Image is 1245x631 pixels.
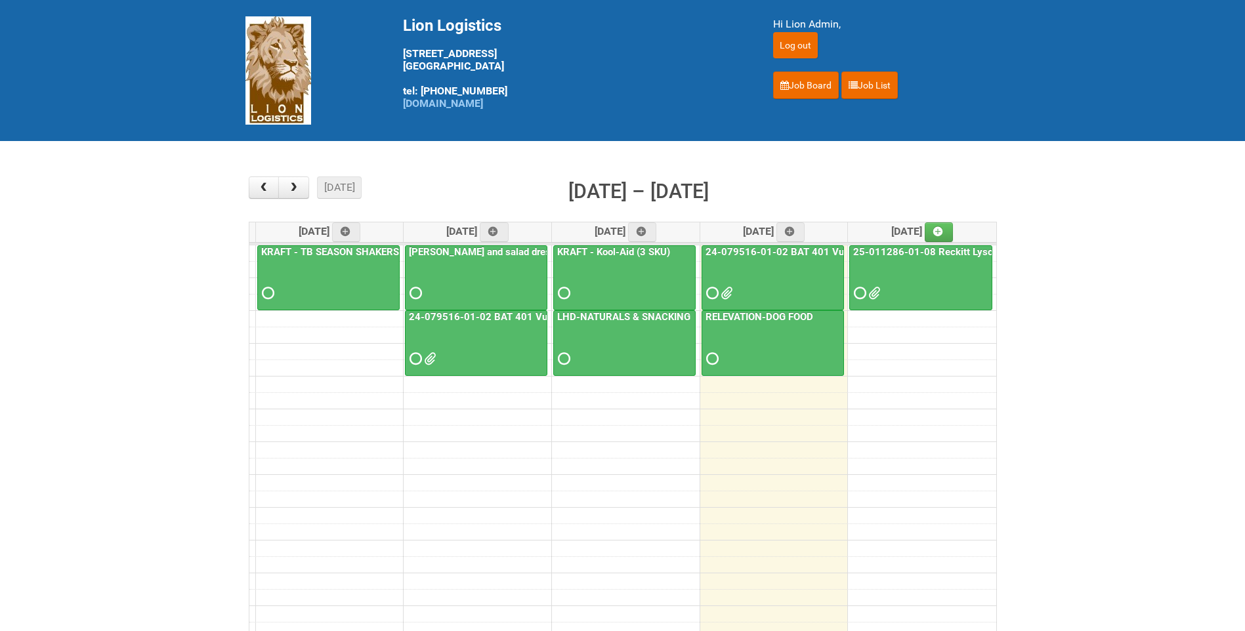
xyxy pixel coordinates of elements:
a: Add an event [332,222,361,242]
a: RELEVATION-DOG FOOD [703,311,816,323]
a: Lion Logistics [245,64,311,76]
a: 25-011286-01-08 Reckitt Lysol Laundry Scented - BLINDING (hold slot) [851,246,1174,258]
a: Job List [841,71,898,99]
a: KRAFT - TB SEASON SHAKERS [259,246,402,258]
a: KRAFT - Kool-Aid (3 SKU) [553,245,696,311]
a: Add an event [480,222,509,242]
span: [DATE] [743,225,805,237]
div: [STREET_ADDRESS] [GEOGRAPHIC_DATA] tel: [PHONE_NUMBER] [403,16,740,110]
span: GROUP 1000.jpg RAIBAT Vuse Pro Box RCT Study - Pregnancy Test Letter - 11JUL2025.pdf 24-079516-01... [424,354,433,363]
span: Requested [410,354,419,363]
span: [DATE] [446,225,509,237]
span: Requested [558,354,567,363]
a: [PERSON_NAME] and salad dressing [405,245,547,311]
span: Requested [410,289,419,298]
span: Requested [854,289,863,298]
a: Job Board [773,71,839,99]
span: Requested [706,354,715,363]
span: Lion Logistics [403,16,501,35]
a: 24-079516-01-02 BAT 401 Vuse Box RCT [405,310,547,376]
a: 24-079516-01-02 BAT 401 Vuse Box RCT [406,311,602,323]
span: [DATE] [299,225,361,237]
a: Add an event [925,222,954,242]
a: 24-079516-01-02 BAT 401 Vuse Box RCT [703,246,898,258]
div: Hi Lion Admin, [773,16,1000,32]
span: [DATE] [595,225,657,237]
a: LHD-NATURALS & SNACKING [553,310,696,376]
h2: [DATE] – [DATE] [568,176,709,207]
button: [DATE] [317,176,362,199]
input: Log out [773,32,818,58]
a: [DOMAIN_NAME] [403,97,483,110]
a: KRAFT - TB SEASON SHAKERS [257,245,400,311]
span: [DATE] [891,225,954,237]
span: 25-011286-01 - MOR - Blinding (GLS386).xlsm [868,289,877,298]
a: KRAFT - Kool-Aid (3 SKU) [555,246,673,258]
a: [PERSON_NAME] and salad dressing [406,246,572,258]
span: 24-079516-01-02 MOR3 9.25.xlsm RAIBAT Vuse Pro Box RCT Study - Pregnancy Test Letter - 11JUL2025.... [721,289,730,298]
a: RELEVATION-DOG FOOD [702,310,844,376]
a: 25-011286-01-08 Reckitt Lysol Laundry Scented - BLINDING (hold slot) [849,245,992,311]
span: Requested [558,289,567,298]
img: Lion Logistics [245,16,311,125]
span: Requested [706,289,715,298]
a: 24-079516-01-02 BAT 401 Vuse Box RCT [702,245,844,311]
span: Requested [262,289,271,298]
a: LHD-NATURALS & SNACKING [555,311,693,323]
a: Add an event [628,222,657,242]
a: Add an event [776,222,805,242]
